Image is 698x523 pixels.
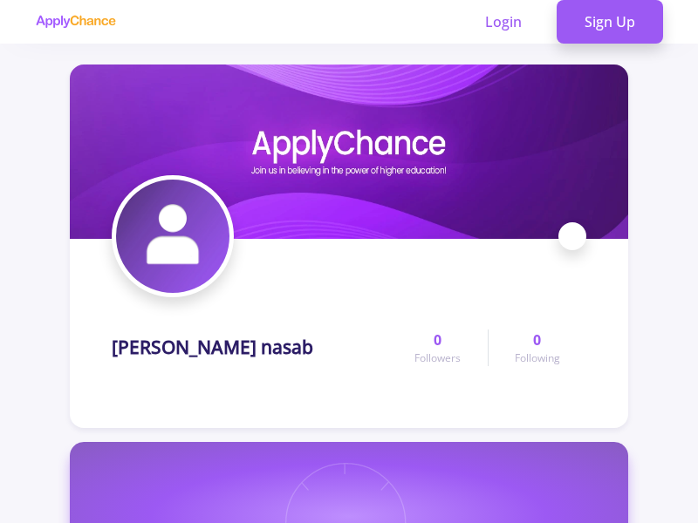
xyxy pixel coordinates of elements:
a: 0Followers [388,329,487,366]
img: applychance logo text only [35,15,116,29]
span: 0 [533,329,541,350]
img: MohammadAmin Karimi nasabcover image [70,65,628,239]
h1: [PERSON_NAME] nasab [112,336,313,358]
img: MohammadAmin Karimi nasabavatar [116,180,229,293]
span: Followers [414,350,461,366]
a: 0Following [488,329,586,366]
span: Following [515,350,560,366]
span: 0 [434,329,441,350]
